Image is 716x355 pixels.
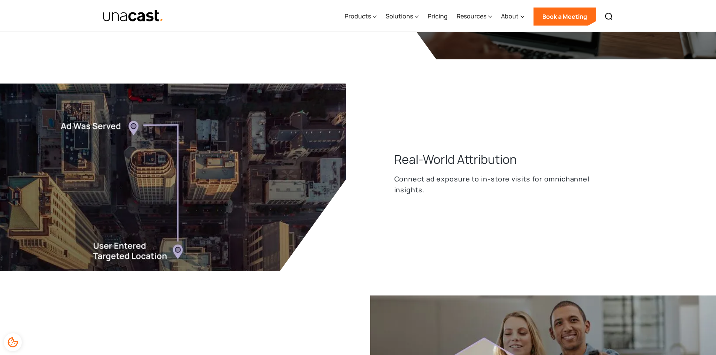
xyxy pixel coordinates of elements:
[501,12,519,21] div: About
[4,333,22,351] div: Cookie Preferences
[386,12,413,21] div: Solutions
[457,12,486,21] div: Resources
[394,151,517,168] h3: Real-World Attribution
[386,1,419,32] div: Solutions
[604,12,613,21] img: Search icon
[103,9,164,23] img: Unacast text logo
[457,1,492,32] div: Resources
[394,174,599,195] p: Connect ad exposure to in-store visits for omnichannel insights.
[103,9,164,23] a: home
[345,1,377,32] div: Products
[345,12,371,21] div: Products
[501,1,524,32] div: About
[428,1,448,32] a: Pricing
[533,8,596,26] a: Book a Meeting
